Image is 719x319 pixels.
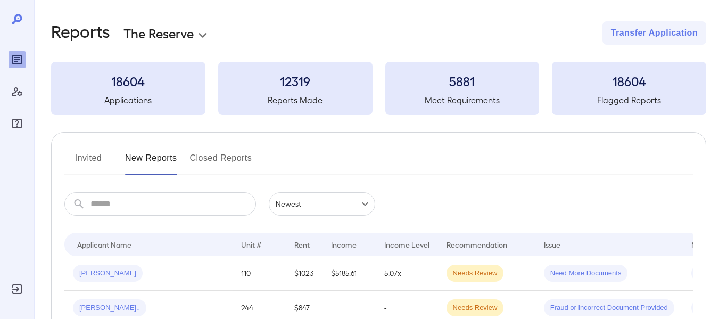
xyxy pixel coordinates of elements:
[51,21,110,45] h2: Reports
[233,256,286,291] td: 110
[385,72,540,89] h3: 5881
[552,94,706,107] h5: Flagged Reports
[269,192,375,216] div: Newest
[9,281,26,298] div: Log Out
[552,72,706,89] h3: 18604
[9,115,26,132] div: FAQ
[286,256,323,291] td: $1023
[602,21,706,45] button: Transfer Application
[294,238,311,251] div: Rent
[376,256,438,291] td: 5.07x
[691,238,717,251] div: Method
[9,51,26,68] div: Reports
[123,24,194,42] p: The Reserve
[544,303,674,313] span: Fraud or Incorrect Document Provided
[51,72,205,89] h3: 18604
[331,238,357,251] div: Income
[190,150,252,175] button: Closed Reports
[544,268,628,279] span: Need More Documents
[241,238,261,251] div: Unit #
[125,150,177,175] button: New Reports
[447,303,504,313] span: Needs Review
[447,238,507,251] div: Recommendation
[51,62,706,115] summary: 18604Applications12319Reports Made5881Meet Requirements18604Flagged Reports
[384,238,429,251] div: Income Level
[51,94,205,107] h5: Applications
[73,268,143,279] span: [PERSON_NAME]
[385,94,540,107] h5: Meet Requirements
[544,238,561,251] div: Issue
[218,72,373,89] h3: 12319
[323,256,376,291] td: $5185.61
[447,268,504,279] span: Needs Review
[64,150,112,175] button: Invited
[9,83,26,100] div: Manage Users
[73,303,146,313] span: [PERSON_NAME]..
[77,238,131,251] div: Applicant Name
[218,94,373,107] h5: Reports Made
